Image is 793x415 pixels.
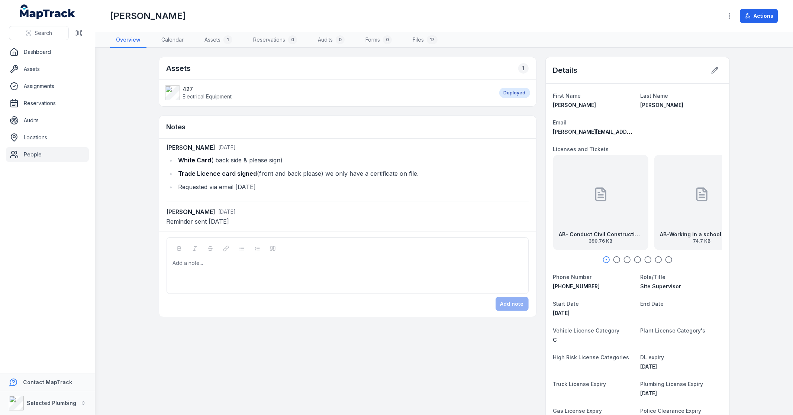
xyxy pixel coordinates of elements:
span: Gas License Expiry [553,408,602,414]
h2: Assets [167,63,191,74]
span: Licenses and Tickets [553,146,609,152]
time: 12/02/2026, 12:00:00 am [641,363,657,370]
span: [PERSON_NAME] [553,102,596,108]
span: [PHONE_NUMBER] [553,283,600,289]
time: 20/08/2025, 9:46:08 am [219,144,236,150]
time: 01/09/2025, 11:35:36 am [219,208,236,215]
div: 0 [288,35,297,44]
span: [DATE] [553,310,570,316]
button: Actions [740,9,778,23]
div: Deployed [499,88,530,98]
span: Truck License Expiry [553,381,606,387]
time: 17/02/2025, 12:00:00 am [553,310,570,316]
div: 17 [427,35,438,44]
h2: Details [553,65,578,75]
span: [DATE] [219,208,236,215]
strong: Contact MapTrack [23,379,72,385]
strong: White Card [178,156,212,164]
li: ( back side & please sign) [176,155,529,165]
div: 1 [223,35,232,44]
a: Audits0 [312,32,351,48]
a: Forms0 [360,32,398,48]
span: [DATE] [641,363,657,370]
a: 427Electrical Equipment [165,85,492,100]
span: Role/Title [641,274,666,280]
span: Police Clearance Expiry [641,408,702,414]
span: Email [553,119,567,126]
div: 1 [518,63,529,74]
a: Reservations [6,96,89,111]
a: Reservations0 [247,32,303,48]
span: Electrical Equipment [183,93,232,100]
span: Vehicle License Category [553,327,620,334]
a: Dashboard [6,45,89,59]
div: 0 [336,35,345,44]
a: Assignments [6,79,89,94]
span: Search [35,29,52,37]
span: Start Date [553,301,579,307]
span: Plumbing License Expiry [641,381,703,387]
span: [DATE] [219,144,236,150]
a: Calendar [155,32,190,48]
span: 74.7 KB [660,238,744,244]
div: 0 [383,35,392,44]
span: Phone Number [553,274,592,280]
strong: 427 [183,85,232,93]
li: (front and back please) we only have a certificate on file. [176,168,529,179]
span: End Date [641,301,664,307]
strong: [PERSON_NAME] [167,143,216,152]
strong: AB-Working in a school National Police Certificate exp [DATE] [660,231,744,238]
a: People [6,147,89,162]
strong: Trade Licence card signed [178,170,257,177]
p: Reminder sent [DATE] [167,216,529,227]
a: Assets [6,62,89,77]
span: First Name [553,93,581,99]
a: Locations [6,130,89,145]
time: 27/02/2028, 12:00:00 am [641,390,657,396]
a: Assets1 [199,32,238,48]
span: High Risk License Categories [553,354,629,360]
a: MapTrack [20,4,75,19]
h3: Notes [167,122,186,132]
span: Last Name [641,93,668,99]
a: Files17 [407,32,444,48]
strong: Selected Plumbing [27,400,76,406]
span: [DATE] [641,390,657,396]
strong: AB- Conduct Civil Construction Exavator Operations [559,231,642,238]
button: Search [9,26,69,40]
span: C [553,337,557,343]
span: DL expiry [641,354,664,360]
span: 390.76 KB [559,238,642,244]
a: Audits [6,113,89,128]
span: Plant License Category's [641,327,706,334]
span: Site Supervisor [641,283,681,289]
li: Requested via email [DATE] [176,182,529,192]
h1: [PERSON_NAME] [110,10,186,22]
span: [PERSON_NAME] [641,102,684,108]
span: [PERSON_NAME][EMAIL_ADDRESS][DOMAIN_NAME] [553,129,686,135]
a: Overview [110,32,146,48]
strong: [PERSON_NAME] [167,207,216,216]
